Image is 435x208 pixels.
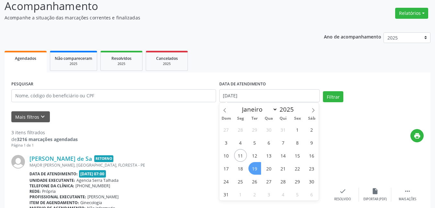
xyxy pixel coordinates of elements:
[5,14,303,21] p: Acompanhe a situação das marcações correntes e finalizadas
[75,183,110,189] span: [PHONE_NUMBER]
[219,116,234,121] span: Dom
[410,129,424,142] button: print
[94,155,113,162] span: Retorno
[277,188,290,201] span: Setembro 4, 2025
[323,91,343,102] button: Filtrar
[305,188,318,201] span: Setembro 6, 2025
[234,123,247,136] span: Julho 28, 2025
[17,136,78,142] strong: 3216 marcações agendadas
[151,61,183,66] div: 2025
[220,175,233,188] span: Agosto 24, 2025
[234,188,247,201] span: Setembro 1, 2025
[220,188,233,201] span: Agosto 31, 2025
[304,116,319,121] span: Sáb
[220,136,233,149] span: Agosto 3, 2025
[220,123,233,136] span: Julho 27, 2025
[219,89,320,102] input: Selecione um intervalo
[105,61,138,66] div: 2025
[29,183,74,189] b: Telefone da clínica:
[291,188,304,201] span: Setembro 5, 2025
[263,162,275,175] span: Agosto 20, 2025
[55,61,92,66] div: 2025
[29,162,326,168] div: MAJOR [PERSON_NAME], [GEOGRAPHIC_DATA], FLORESTA - PE
[248,123,261,136] span: Julho 29, 2025
[263,188,275,201] span: Setembro 3, 2025
[11,89,216,102] input: Nome, código do beneficiário ou CPF
[11,143,78,148] div: Página 1 de 1
[395,8,428,19] button: Relatórios
[324,32,381,40] p: Ano de acompanhamento
[156,56,178,61] span: Cancelados
[248,136,261,149] span: Agosto 5, 2025
[414,132,421,139] i: print
[248,188,261,201] span: Setembro 2, 2025
[363,197,387,202] div: Exportar (PDF)
[263,175,275,188] span: Agosto 27, 2025
[11,129,78,136] div: 3 itens filtrados
[29,178,75,183] b: Unidade executante:
[29,155,92,162] a: [PERSON_NAME] de Sa
[247,116,262,121] span: Ter
[291,123,304,136] span: Agosto 1, 2025
[290,116,304,121] span: Sex
[305,175,318,188] span: Agosto 30, 2025
[277,149,290,162] span: Agosto 14, 2025
[11,111,50,123] button: Mais filtroskeyboard_arrow_down
[334,197,351,202] div: Resolvido
[239,105,278,114] select: Month
[404,188,411,195] i: 
[29,200,79,205] b: Item de agendamento:
[234,149,247,162] span: Agosto 11, 2025
[80,200,102,205] span: Ginecologia
[263,123,275,136] span: Julho 30, 2025
[262,116,276,121] span: Qua
[220,162,233,175] span: Agosto 17, 2025
[15,56,36,61] span: Agendados
[291,136,304,149] span: Agosto 8, 2025
[305,136,318,149] span: Agosto 9, 2025
[248,149,261,162] span: Agosto 12, 2025
[11,136,78,143] div: de
[248,162,261,175] span: Agosto 19, 2025
[291,162,304,175] span: Agosto 22, 2025
[219,79,266,89] label: DATA DE ATENDIMENTO
[11,79,33,89] label: PESQUISAR
[339,188,346,195] i: check
[234,175,247,188] span: Agosto 25, 2025
[76,178,119,183] span: Agencia Serra Talhada
[291,149,304,162] span: Agosto 15, 2025
[234,162,247,175] span: Agosto 18, 2025
[220,149,233,162] span: Agosto 10, 2025
[233,116,247,121] span: Seg
[29,171,78,177] b: Data de atendimento:
[277,162,290,175] span: Agosto 21, 2025
[305,162,318,175] span: Agosto 23, 2025
[305,149,318,162] span: Agosto 16, 2025
[305,123,318,136] span: Agosto 2, 2025
[29,194,86,200] b: Profissional executante:
[79,170,106,178] span: [DATE] 07:00
[276,116,290,121] span: Qui
[248,175,261,188] span: Agosto 26, 2025
[277,123,290,136] span: Julho 31, 2025
[55,56,92,61] span: Não compareceram
[278,105,299,114] input: Year
[234,136,247,149] span: Agosto 4, 2025
[11,155,25,169] img: img
[29,189,41,194] b: Rede:
[42,189,56,194] span: Própria
[39,113,46,120] i: keyboard_arrow_down
[263,149,275,162] span: Agosto 13, 2025
[263,136,275,149] span: Agosto 6, 2025
[291,175,304,188] span: Agosto 29, 2025
[111,56,132,61] span: Resolvidos
[372,188,379,195] i: insert_drive_file
[277,136,290,149] span: Agosto 7, 2025
[277,175,290,188] span: Agosto 28, 2025
[87,194,119,200] span: [PERSON_NAME]
[399,197,416,202] div: Mais ações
